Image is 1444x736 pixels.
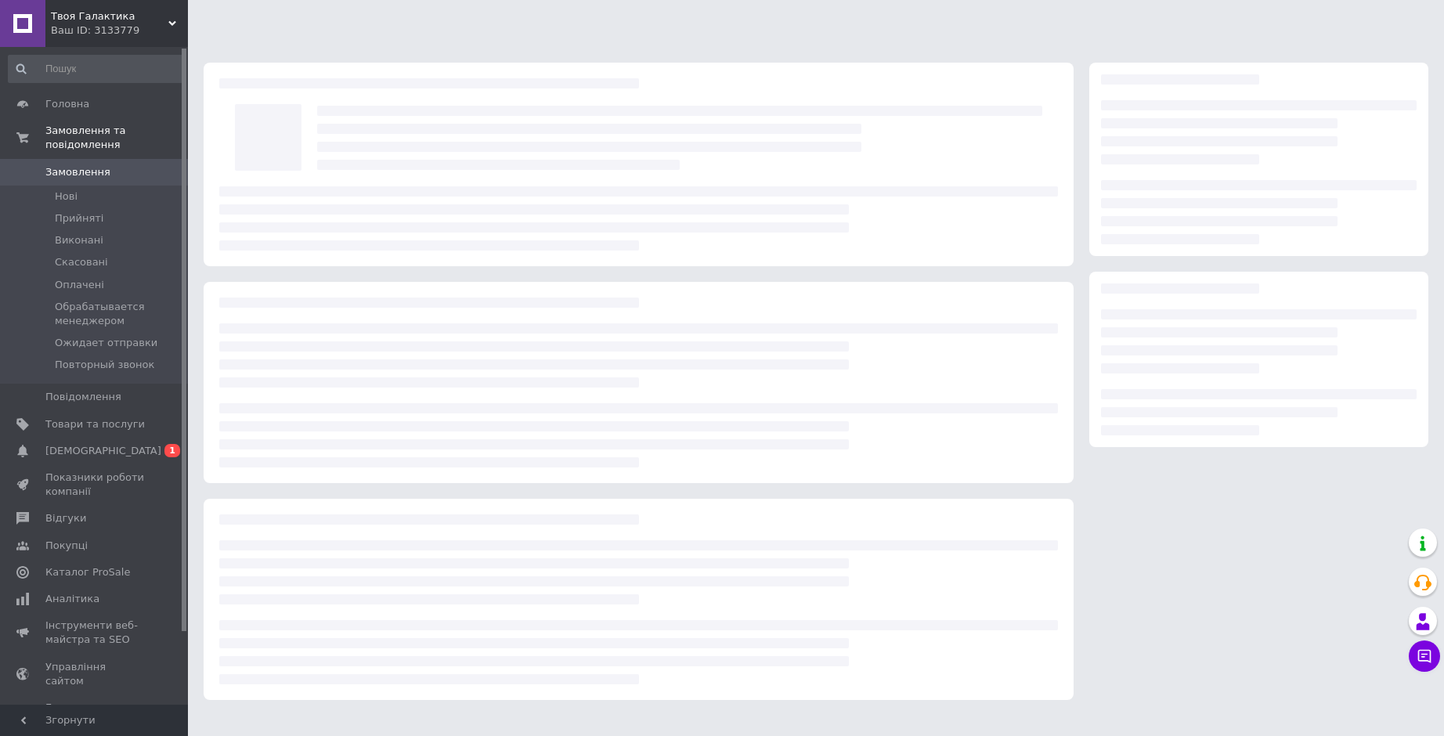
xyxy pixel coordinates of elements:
[1409,640,1440,672] button: Чат з покупцем
[45,165,110,179] span: Замовлення
[55,358,154,372] span: Повторный звонок
[45,471,145,499] span: Показники роботи компанії
[51,23,188,38] div: Ваш ID: 3133779
[55,278,104,292] span: Оплачені
[55,300,183,328] span: Обрабатывается менеджером
[55,189,78,204] span: Нові
[164,444,180,457] span: 1
[55,255,108,269] span: Скасовані
[55,211,103,225] span: Прийняті
[8,55,185,83] input: Пошук
[45,565,130,579] span: Каталог ProSale
[55,336,157,350] span: Ожидает отправки
[45,97,89,111] span: Головна
[55,233,103,247] span: Виконані
[45,390,121,404] span: Повідомлення
[45,444,161,458] span: [DEMOGRAPHIC_DATA]
[45,701,145,729] span: Гаманець компанії
[45,619,145,647] span: Інструменти веб-майстра та SEO
[45,660,145,688] span: Управління сайтом
[51,9,168,23] span: Твоя Галактика
[45,592,99,606] span: Аналітика
[45,124,188,152] span: Замовлення та повідомлення
[45,417,145,431] span: Товари та послуги
[45,539,88,553] span: Покупці
[45,511,86,525] span: Відгуки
